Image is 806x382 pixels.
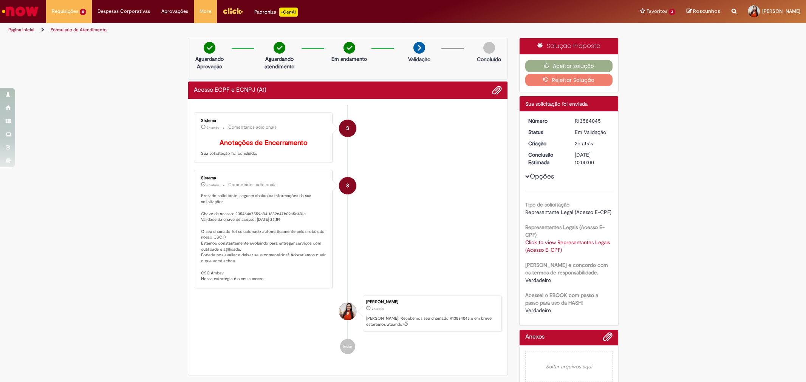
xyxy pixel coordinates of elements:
button: Aceitar solução [525,60,613,72]
b: [PERSON_NAME] e concordo com os termos de responsabilidade. [525,262,608,276]
dt: Status [523,128,569,136]
time: 01/10/2025 07:45:23 [207,125,219,130]
span: Sua solicitação foi enviada [525,100,588,107]
div: R13584045 [575,117,610,125]
b: Acessei o EBOOK com passo a passo para uso da HASH! [525,292,598,306]
p: +GenAi [279,8,298,17]
img: check-circle-green.png [204,42,215,54]
button: Adicionar anexos [492,85,502,95]
div: Sistema [201,119,327,123]
h2: Anexos [525,334,545,340]
p: Prezado solicitante, seguem abaixo as informações da sua solicitação: Chave de acesso: 235464a755... [201,193,327,282]
img: arrow-next.png [413,42,425,54]
b: Anotações de Encerramento [220,139,308,147]
p: Validação [408,55,430,63]
time: 01/10/2025 07:44:54 [372,307,384,311]
em: Soltar arquivos aqui [525,351,613,382]
div: System [339,177,356,194]
div: Padroniza [254,8,298,17]
a: Página inicial [8,27,34,33]
button: Adicionar anexos [603,332,613,345]
span: Representante Legal (Acesso E-CPF) [525,209,611,216]
p: Em andamento [331,55,367,63]
dt: Número [523,117,569,125]
small: Comentários adicionais [228,124,277,131]
span: 2h atrás [207,125,219,130]
h2: Acesso ECPF e ECNPJ (A1) Histórico de tíquete [194,87,266,94]
div: Bruna Lucon De Lima [339,303,356,320]
span: [PERSON_NAME] [762,8,800,14]
div: [PERSON_NAME] [366,300,498,304]
img: click_logo_yellow_360x200.png [223,5,243,17]
div: Sistema [201,176,327,180]
span: 8 [80,9,86,15]
span: More [200,8,211,15]
dt: Conclusão Estimada [523,151,569,166]
span: 3 [669,9,675,15]
a: Formulário de Atendimento [51,27,107,33]
p: [PERSON_NAME]! Recebemos seu chamado R13584045 e em breve estaremos atuando. [366,316,498,327]
a: Click to view Representantes Legais (Acesso E-CPF) [525,239,610,253]
span: S [346,177,349,195]
div: 01/10/2025 07:44:54 [575,140,610,147]
img: check-circle-green.png [343,42,355,54]
dt: Criação [523,140,569,147]
span: Favoritos [647,8,667,15]
button: Rejeitar Solução [525,74,613,86]
ul: Histórico de tíquete [194,105,502,362]
span: Aprovações [161,8,188,15]
li: Bruna Lucon De Lima [194,296,502,332]
small: Comentários adicionais [228,182,277,188]
div: Solução Proposta [520,38,618,54]
span: Verdadeiro [525,277,551,283]
b: Tipo de solicitação [525,201,569,208]
span: Verdadeiro [525,307,551,314]
b: Representantes Legais (Acesso E-CPF) [525,224,605,238]
span: 2h atrás [372,307,384,311]
span: Rascunhos [693,8,720,15]
img: img-circle-grey.png [483,42,495,54]
span: 2h atrás [575,140,593,147]
p: Aguardando Aprovação [191,55,228,70]
div: Em Validação [575,128,610,136]
time: 01/10/2025 07:45:21 [207,183,219,187]
span: S [346,119,349,137]
p: Aguardando atendimento [261,55,298,70]
span: 2h atrás [207,183,219,187]
img: ServiceNow [1,4,40,19]
img: check-circle-green.png [274,42,285,54]
ul: Trilhas de página [6,23,532,37]
div: System [339,120,356,137]
a: Rascunhos [687,8,720,15]
div: [DATE] 10:00:00 [575,151,610,166]
span: Requisições [52,8,78,15]
time: 01/10/2025 07:44:54 [575,140,593,147]
p: Concluído [477,55,501,63]
span: Despesas Corporativas [97,8,150,15]
p: Sua solicitação foi concluída. [201,139,327,157]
